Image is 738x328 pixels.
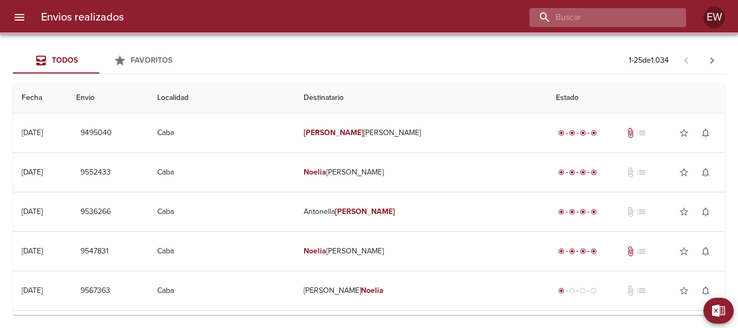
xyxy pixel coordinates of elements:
span: radio_button_checked [591,130,597,136]
button: Activar notificaciones [695,162,716,183]
button: Activar notificaciones [695,240,716,262]
div: Entregado [556,128,599,138]
td: [PERSON_NAME] [295,153,547,192]
span: No tiene pedido asociado [636,167,647,178]
span: Tiene documentos adjuntos [625,128,636,138]
em: Noelia [361,286,384,295]
span: radio_button_unchecked [580,287,586,294]
span: radio_button_checked [591,209,597,215]
td: [PERSON_NAME] [295,232,547,271]
button: 9495040 [76,123,116,143]
span: No tiene documentos adjuntos [625,285,636,296]
span: radio_button_checked [580,209,586,215]
th: Envio [68,83,149,113]
span: radio_button_checked [580,130,586,136]
span: notifications_none [700,167,711,178]
span: notifications_none [700,128,711,138]
button: 9552433 [76,163,115,183]
span: radio_button_unchecked [591,287,597,294]
div: Tabs Envios [13,48,186,73]
span: star_border [679,128,689,138]
div: Abrir información de usuario [703,6,725,28]
div: [DATE] [22,286,43,295]
span: Favoritos [131,56,172,65]
span: notifications_none [700,285,711,296]
span: star_border [679,285,689,296]
span: radio_button_checked [558,209,565,215]
th: Destinatario [295,83,547,113]
div: [DATE] [22,207,43,216]
div: Entregado [556,206,599,217]
div: Generado [556,285,599,296]
input: buscar [529,8,668,27]
th: Fecha [13,83,68,113]
em: [PERSON_NAME] [335,207,395,216]
button: 9536266 [76,202,115,222]
span: star_border [679,167,689,178]
span: notifications_none [700,246,711,257]
button: Agregar a favoritos [673,240,695,262]
span: 9536266 [80,205,111,219]
td: Caba [149,113,295,152]
div: Entregado [556,246,599,257]
span: 9567363 [80,284,110,298]
p: 1 - 25 de 1.034 [629,55,669,66]
td: [PERSON_NAME] [295,271,547,310]
h6: Envios realizados [41,9,124,26]
th: Localidad [149,83,295,113]
span: Todos [52,56,78,65]
div: Entregado [556,167,599,178]
span: radio_button_checked [558,169,565,176]
span: radio_button_checked [558,130,565,136]
button: menu [6,4,32,30]
span: No tiene pedido asociado [636,206,647,217]
div: [DATE] [22,168,43,177]
span: 9552433 [80,166,111,179]
button: Exportar Excel [703,298,734,324]
button: Activar notificaciones [695,122,716,144]
span: 9547831 [80,245,109,258]
em: [PERSON_NAME] [304,128,364,137]
button: Activar notificaciones [695,201,716,223]
button: 9567363 [76,281,115,301]
span: radio_button_checked [558,248,565,255]
span: radio_button_checked [591,248,597,255]
button: Agregar a favoritos [673,280,695,302]
em: Noelia [304,168,326,177]
span: radio_button_checked [569,209,575,215]
button: Activar notificaciones [695,280,716,302]
span: notifications_none [700,206,711,217]
span: star_border [679,246,689,257]
span: No tiene pedido asociado [636,246,647,257]
span: radio_button_checked [569,130,575,136]
span: Pagina anterior [673,55,699,65]
span: radio_button_checked [580,248,586,255]
span: Pagina siguiente [699,48,725,73]
td: [PERSON_NAME] [295,113,547,152]
div: [DATE] [22,246,43,256]
span: No tiene pedido asociado [636,128,647,138]
span: 9495040 [80,126,112,140]
th: Estado [547,83,725,113]
td: Caba [149,192,295,231]
span: radio_button_checked [569,248,575,255]
span: radio_button_unchecked [569,287,575,294]
div: [DATE] [22,128,43,137]
td: Antonella [295,192,547,231]
span: No tiene pedido asociado [636,285,647,296]
em: Noelia [304,246,326,256]
button: Agregar a favoritos [673,122,695,144]
span: radio_button_checked [580,169,586,176]
span: radio_button_checked [558,287,565,294]
td: Caba [149,232,295,271]
button: Agregar a favoritos [673,162,695,183]
span: Tiene documentos adjuntos [625,246,636,257]
span: star_border [679,206,689,217]
td: Caba [149,153,295,192]
span: radio_button_checked [591,169,597,176]
td: Caba [149,271,295,310]
button: Agregar a favoritos [673,201,695,223]
span: radio_button_checked [569,169,575,176]
span: No tiene documentos adjuntos [625,167,636,178]
div: EW [703,6,725,28]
